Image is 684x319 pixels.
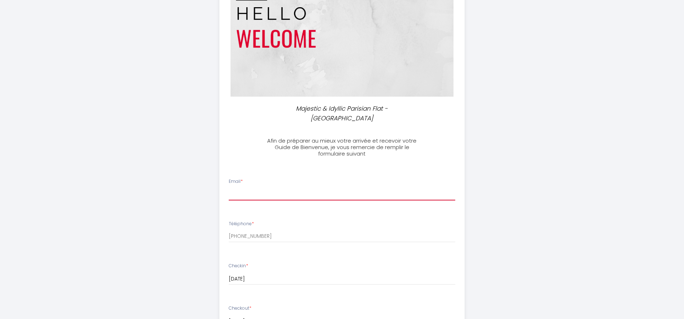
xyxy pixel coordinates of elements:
label: Téléphone [229,221,254,227]
h3: Afin de préparer au mieux votre arrivée et recevoir votre Guide de Bienvenue, je vous remercie de... [262,138,422,157]
label: Checkin [229,263,248,269]
p: Majestic & Idyllic Parisian Flat - [GEOGRAPHIC_DATA] [265,104,419,123]
label: Email [229,178,243,185]
label: Checkout [229,305,251,312]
